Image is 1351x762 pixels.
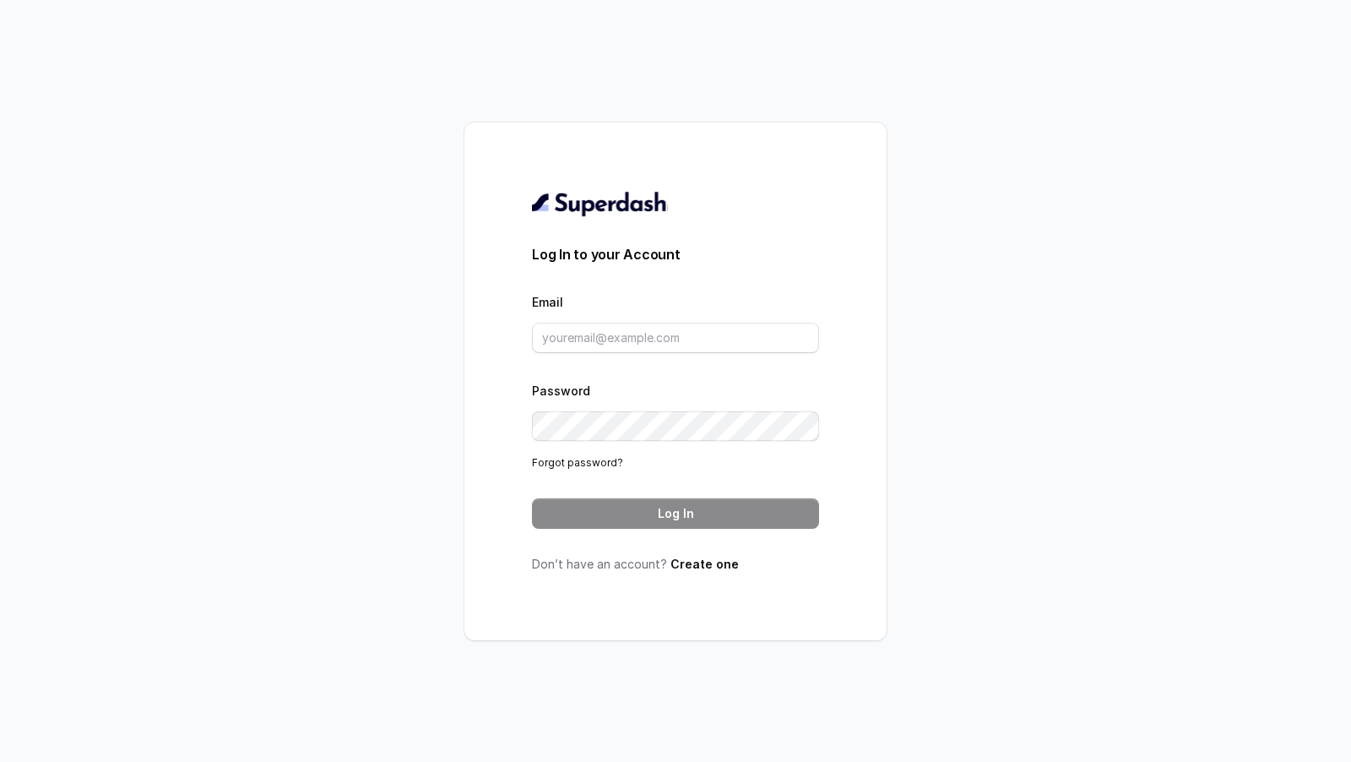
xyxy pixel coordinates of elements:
[532,190,668,217] img: light.svg
[532,384,590,398] label: Password
[670,557,739,571] a: Create one
[532,295,563,309] label: Email
[532,456,623,469] a: Forgot password?
[532,556,819,573] p: Don’t have an account?
[532,498,819,529] button: Log In
[532,323,819,353] input: youremail@example.com
[532,244,819,264] h3: Log In to your Account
